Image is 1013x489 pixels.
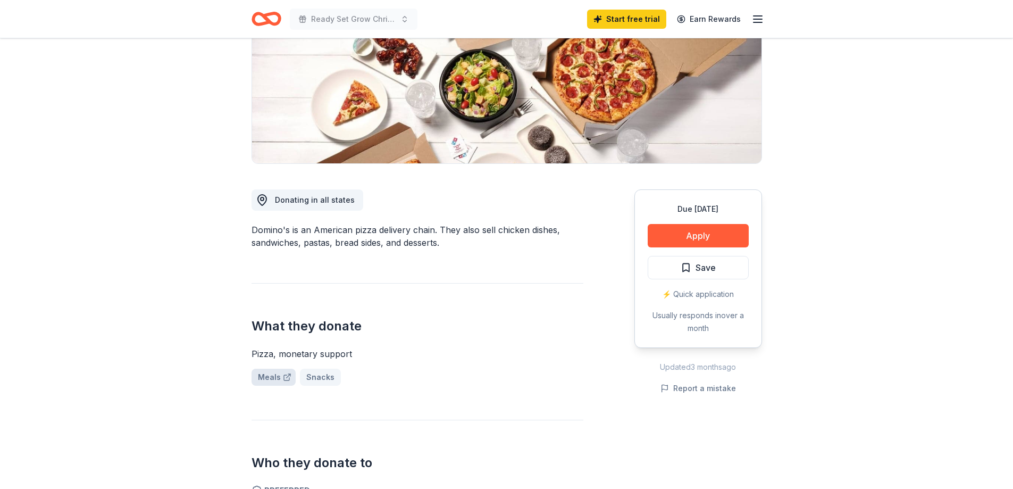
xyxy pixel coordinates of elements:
[648,288,749,301] div: ⚡️ Quick application
[311,13,396,26] span: Ready Set Grow Christmas Event
[252,318,583,335] h2: What they donate
[660,382,736,395] button: Report a mistake
[275,195,355,204] span: Donating in all states
[696,261,716,275] span: Save
[648,203,749,216] div: Due [DATE]
[671,10,747,29] a: Earn Rewards
[252,369,296,386] a: Meals
[648,256,749,279] button: Save
[252,223,583,249] div: Domino's is an American pizza delivery chain. They also sell chicken dishes, sandwiches, pastas, ...
[587,10,666,29] a: Start free trial
[252,347,583,360] div: Pizza, monetary support
[290,9,417,30] button: Ready Set Grow Christmas Event
[634,361,762,374] div: Updated 3 months ago
[648,309,749,335] div: Usually responds in over a month
[648,224,749,247] button: Apply
[252,454,583,471] h2: Who they donate to
[252,6,281,31] a: Home
[300,369,341,386] a: Snacks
